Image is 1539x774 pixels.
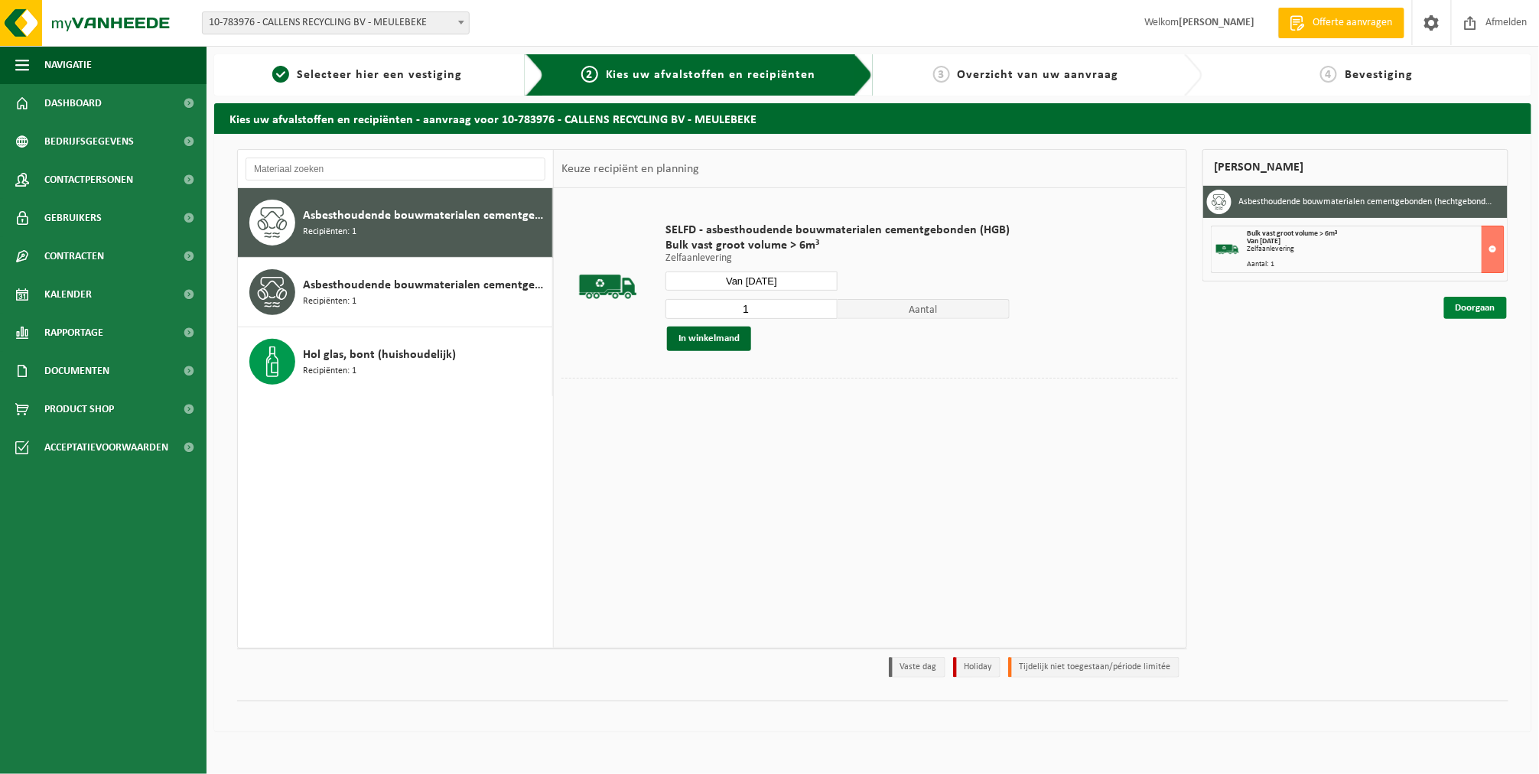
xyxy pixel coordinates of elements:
div: Keuze recipiënt en planning [554,150,707,188]
span: Documenten [44,352,109,390]
li: Vaste dag [889,657,945,678]
span: Recipiënten: 1 [303,364,356,379]
p: Zelfaanlevering [665,253,1010,264]
h2: Kies uw afvalstoffen en recipiënten - aanvraag voor 10-783976 - CALLENS RECYCLING BV - MEULEBEKE [214,103,1531,133]
button: Asbesthoudende bouwmaterialen cementgebonden met isolatie(hechtgebonden) Recipiënten: 1 [238,258,553,327]
span: Gebruikers [44,199,102,237]
a: Offerte aanvragen [1278,8,1404,38]
div: Aantal: 1 [1248,261,1505,268]
button: In winkelmand [667,327,751,351]
span: Bulk vast groot volume > 6m³ [1248,229,1338,238]
span: 3 [933,66,950,83]
div: [PERSON_NAME] [1202,149,1509,186]
button: Asbesthoudende bouwmaterialen cementgebonden (hechtgebonden) Recipiënten: 1 [238,188,553,258]
strong: [PERSON_NAME] [1179,17,1255,28]
strong: Van [DATE] [1248,237,1281,246]
span: 2 [581,66,598,83]
input: Materiaal zoeken [246,158,545,180]
a: Doorgaan [1444,297,1507,319]
span: Bedrijfsgegevens [44,122,134,161]
li: Tijdelijk niet toegestaan/période limitée [1008,657,1179,678]
span: 10-783976 - CALLENS RECYCLING BV - MEULEBEKE [202,11,470,34]
span: Asbesthoudende bouwmaterialen cementgebonden (hechtgebonden) [303,207,548,225]
span: Kalender [44,275,92,314]
span: Rapportage [44,314,103,352]
span: Hol glas, bont (huishoudelijk) [303,346,456,364]
span: Bevestiging [1345,69,1413,81]
span: Kies uw afvalstoffen en recipiënten [606,69,816,81]
span: Recipiënten: 1 [303,294,356,309]
div: Zelfaanlevering [1248,246,1505,253]
button: Hol glas, bont (huishoudelijk) Recipiënten: 1 [238,327,553,396]
span: SELFD - asbesthoudende bouwmaterialen cementgebonden (HGB) [665,223,1010,238]
span: 1 [272,66,289,83]
span: Aantal [838,299,1010,319]
h3: Asbesthoudende bouwmaterialen cementgebonden (hechtgebonden) [1239,190,1497,214]
span: Navigatie [44,46,92,84]
input: Selecteer datum [665,272,838,291]
span: Acceptatievoorwaarden [44,428,168,467]
span: 4 [1320,66,1337,83]
span: Offerte aanvragen [1310,15,1397,31]
span: Bulk vast groot volume > 6m³ [665,238,1010,253]
span: Contracten [44,237,104,275]
span: Asbesthoudende bouwmaterialen cementgebonden met isolatie(hechtgebonden) [303,276,548,294]
span: Product Shop [44,390,114,428]
span: Contactpersonen [44,161,133,199]
a: 1Selecteer hier een vestiging [222,66,513,84]
span: Dashboard [44,84,102,122]
span: Recipiënten: 1 [303,225,356,239]
span: Overzicht van uw aanvraag [958,69,1119,81]
li: Holiday [953,657,1001,678]
span: 10-783976 - CALLENS RECYCLING BV - MEULEBEKE [203,12,469,34]
span: Selecteer hier een vestiging [297,69,462,81]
